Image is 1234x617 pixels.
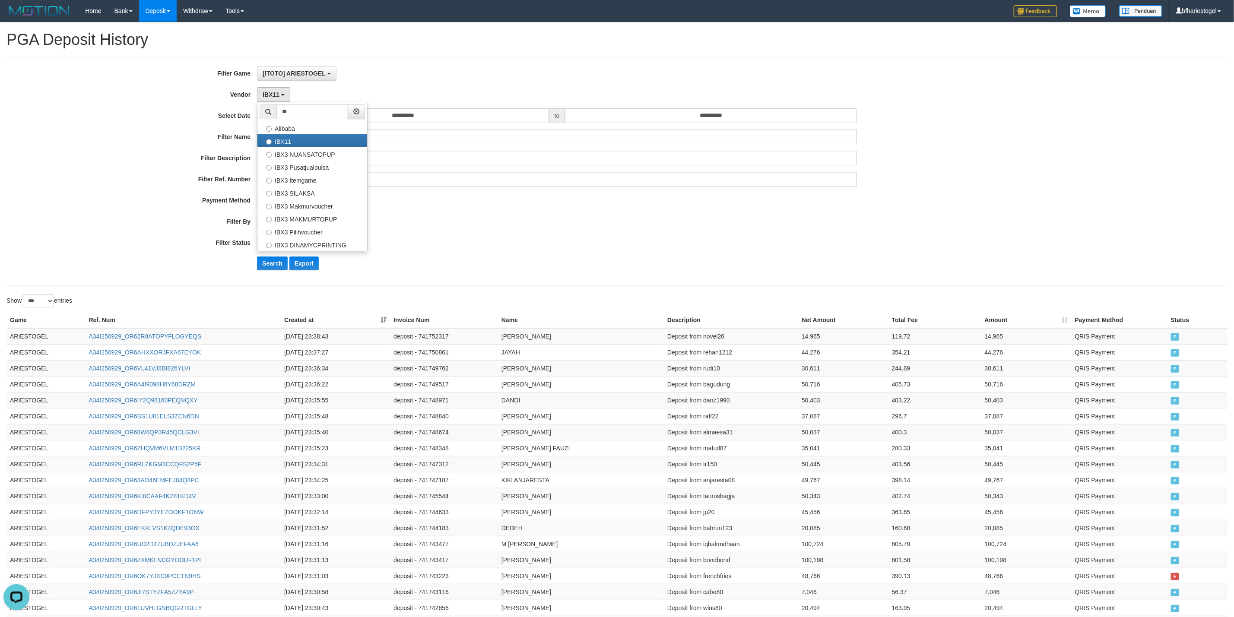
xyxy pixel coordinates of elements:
[798,376,888,392] td: 50,716
[281,552,390,568] td: [DATE] 23:31:13
[89,573,200,579] a: A34I250929_OR6OK7YJXC9PCCTN9HS
[390,584,498,600] td: deposit - 741743116
[289,256,319,270] button: Export
[89,477,199,484] a: A34I250929_OR63AO46EMFEJ84Q8PC
[981,568,1072,584] td: 48,766
[281,312,390,328] th: Created at: activate to sort column ascending
[981,424,1072,440] td: 50,037
[1171,429,1180,437] span: PAID
[281,488,390,504] td: [DATE] 23:33:00
[1171,333,1180,341] span: PAID
[888,488,981,504] td: 402.74
[981,392,1072,408] td: 50,403
[281,472,390,488] td: [DATE] 23:34:25
[1072,360,1167,376] td: QRIS Payment
[1171,477,1180,484] span: PAID
[390,376,498,392] td: deposit - 741749517
[257,199,367,212] label: IBX3 Makmurvoucher
[390,568,498,584] td: deposit - 741743223
[798,584,888,600] td: 7,046
[1171,509,1180,516] span: PAID
[266,178,272,184] input: IBX3 Itemgame
[6,312,85,328] th: Game
[89,333,201,340] a: A34I250929_OR62R8ATOPYFLOGYEQS
[798,552,888,568] td: 100,198
[798,488,888,504] td: 50,343
[498,472,664,488] td: KIKI ANJARESTA
[281,376,390,392] td: [DATE] 23:36:22
[549,108,565,123] span: to
[266,230,272,235] input: IBX3 Pilihvoucher
[89,604,202,611] a: A34I250929_OR61UVHLGNBQGRTGLLY
[888,520,981,536] td: 160.68
[888,376,981,392] td: 405.73
[1171,589,1180,596] span: PAID
[981,328,1072,345] td: 14,965
[390,408,498,424] td: deposit - 741748840
[664,376,798,392] td: Deposit from bagudung
[664,344,798,360] td: Deposit from rehan1212
[6,536,85,552] td: ARIESTOGEL
[888,440,981,456] td: 280.33
[89,349,201,356] a: A34I250929_OR6AHXXORJFXA67EYOK
[1171,557,1180,564] span: PAID
[498,440,664,456] td: [PERSON_NAME] FAUZI
[281,600,390,616] td: [DATE] 23:30:43
[664,424,798,440] td: Deposit from almaesa31
[3,3,29,29] button: Open LiveChat chat widget
[888,344,981,360] td: 354.21
[89,525,200,532] a: A34I250929_OR6EKKLVS1K4QDE93OX
[266,217,272,222] input: IBX3 MAKMURTOPUP
[1072,328,1167,345] td: QRIS Payment
[89,429,199,436] a: A34I250929_OR68W8QP3R45QCLG3VI
[1171,493,1180,500] span: PAID
[1171,397,1180,405] span: PAID
[281,520,390,536] td: [DATE] 23:31:52
[664,600,798,616] td: Deposit from wins80
[1171,365,1180,373] span: PAID
[981,552,1072,568] td: 100,198
[1072,472,1167,488] td: QRIS Payment
[6,4,72,17] img: MOTION_logo.png
[1072,440,1167,456] td: QRIS Payment
[664,568,798,584] td: Deposit from frenchfries
[798,504,888,520] td: 45,456
[6,328,85,345] td: ARIESTOGEL
[888,408,981,424] td: 296.7
[1171,381,1180,389] span: PAID
[798,344,888,360] td: 44,276
[664,360,798,376] td: Deposit from rudi10
[498,568,664,584] td: [PERSON_NAME]
[89,589,194,595] a: A34I250929_OR6JI7STYZFA5ZZYA9P
[257,186,367,199] label: IBX3 SILAKSA
[89,541,198,547] a: A34I250929_OR6UD2D47UBDZJEFAA6
[888,424,981,440] td: 400.3
[664,312,798,328] th: Description
[498,392,664,408] td: DANDI
[798,472,888,488] td: 49,767
[1072,376,1167,392] td: QRIS Payment
[664,456,798,472] td: Deposit from tr150
[257,256,288,270] button: Search
[664,520,798,536] td: Deposit from bahrun123
[6,472,85,488] td: ARIESTOGEL
[981,520,1072,536] td: 20,085
[664,488,798,504] td: Deposit from taurusbagja
[664,328,798,345] td: Deposit from novel26
[390,328,498,345] td: deposit - 741752317
[888,312,981,328] th: Total Fee
[390,552,498,568] td: deposit - 741743417
[1072,312,1167,328] th: Payment Method
[888,536,981,552] td: 805.79
[257,121,367,134] label: Alibaba
[6,504,85,520] td: ARIESTOGEL
[498,376,664,392] td: [PERSON_NAME]
[798,312,888,328] th: Net Amount
[6,600,85,616] td: ARIESTOGEL
[257,160,367,173] label: IBX3 Pusatjualpulsa
[888,328,981,345] td: 119.72
[888,392,981,408] td: 403.22
[6,456,85,472] td: ARIESTOGEL
[498,584,664,600] td: [PERSON_NAME]
[888,504,981,520] td: 363.65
